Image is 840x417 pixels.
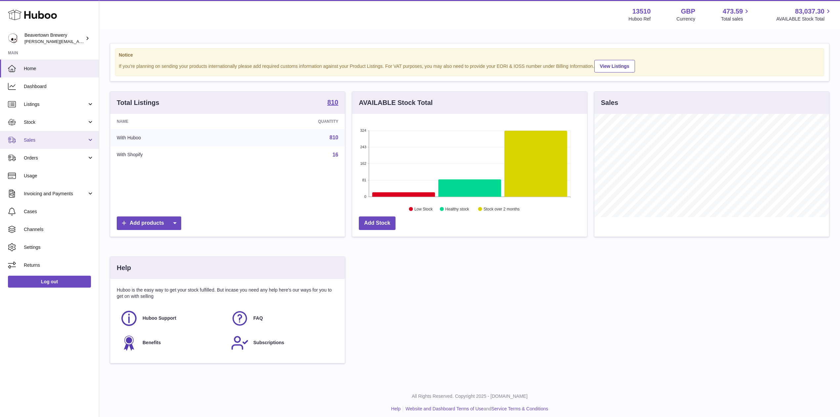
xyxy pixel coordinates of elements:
[360,128,366,132] text: 324
[8,33,18,43] img: Matthew.McCormack@beavertownbrewery.co.uk
[24,262,94,268] span: Returns
[629,16,651,22] div: Huboo Ref
[120,334,224,352] a: Benefits
[483,207,520,211] text: Stock over 2 months
[24,137,87,143] span: Sales
[24,208,94,215] span: Cases
[360,162,366,165] text: 162
[110,129,237,146] td: With Huboo
[231,309,335,327] a: FAQ
[117,98,159,107] h3: Total Listings
[414,207,433,211] text: Low Stock
[119,59,820,72] div: If you're planning on sending your products internationally please add required customs informati...
[329,135,338,140] a: 810
[110,146,237,163] td: With Shopify
[721,16,750,22] span: Total sales
[359,98,433,107] h3: AVAILABLE Stock Total
[24,101,87,108] span: Listings
[24,173,94,179] span: Usage
[24,191,87,197] span: Invoicing and Payments
[117,263,131,272] h3: Help
[117,287,338,300] p: Huboo is the easy way to get your stock fulfilled. But incase you need any help here's our ways f...
[681,7,695,16] strong: GBP
[632,7,651,16] strong: 13510
[491,406,548,411] a: Service Terms & Conditions
[119,52,820,58] strong: Notice
[24,39,168,44] span: [PERSON_NAME][EMAIL_ADDRESS][PERSON_NAME][DOMAIN_NAME]
[24,244,94,251] span: Settings
[143,315,176,321] span: Huboo Support
[253,340,284,346] span: Subscriptions
[364,195,366,199] text: 0
[143,340,161,346] span: Benefits
[362,178,366,182] text: 81
[360,145,366,149] text: 243
[391,406,401,411] a: Help
[721,7,750,22] a: 473.59 Total sales
[110,114,237,129] th: Name
[405,406,483,411] a: Website and Dashboard Terms of Use
[237,114,345,129] th: Quantity
[117,216,181,230] a: Add products
[776,7,832,22] a: 83,037.30 AVAILABLE Stock Total
[24,155,87,161] span: Orders
[24,83,94,90] span: Dashboard
[332,152,338,158] a: 16
[403,406,548,412] li: and
[601,98,618,107] h3: Sales
[253,315,263,321] span: FAQ
[327,99,338,107] a: 810
[105,393,835,399] p: All Rights Reserved. Copyright 2025 - [DOMAIN_NAME]
[120,309,224,327] a: Huboo Support
[723,7,743,16] span: 473.59
[594,60,635,72] a: View Listings
[795,7,824,16] span: 83,037.30
[24,119,87,125] span: Stock
[776,16,832,22] span: AVAILABLE Stock Total
[24,32,84,45] div: Beavertown Brewery
[445,207,469,211] text: Healthy stock
[231,334,335,352] a: Subscriptions
[8,276,91,288] a: Log out
[677,16,695,22] div: Currency
[327,99,338,106] strong: 810
[24,66,94,72] span: Home
[24,226,94,233] span: Channels
[359,216,396,230] a: Add Stock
